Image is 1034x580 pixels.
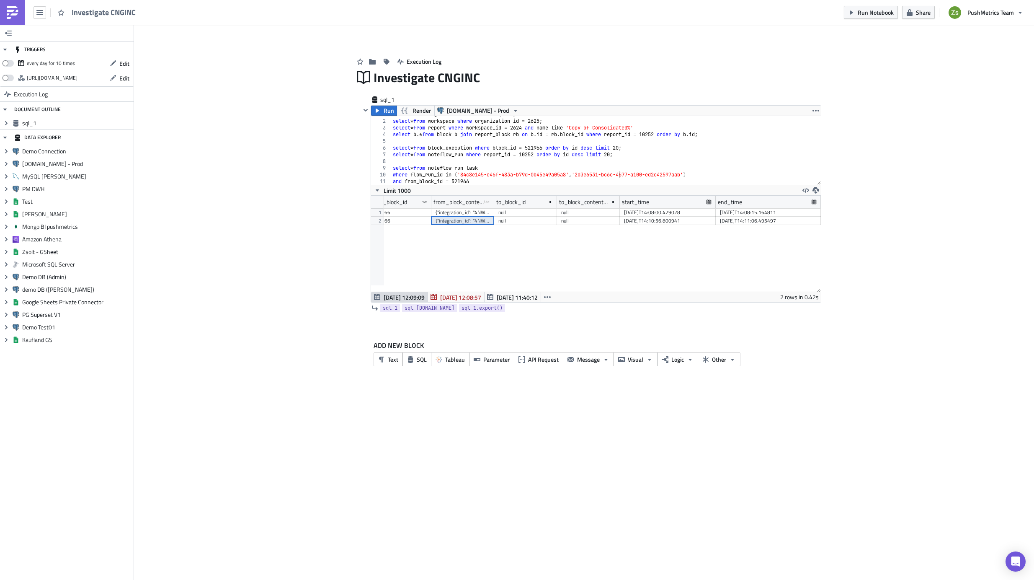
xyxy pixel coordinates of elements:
[22,210,132,218] span: [PERSON_NAME]
[428,292,485,302] button: [DATE] 12:08:57
[402,352,431,366] button: SQL
[948,5,962,20] img: Avatar
[361,105,371,115] button: Hide content
[718,196,742,208] div: end_time
[22,185,132,193] span: PM DWH
[436,217,490,225] div: {"integration_id": "4NWDva26zw", "workbook_id": "faa27fde-fc5b-4789-8fc7-ba43b3f90473", "view_id"...
[498,217,553,225] div: null
[14,87,48,102] span: Execution Log
[22,236,132,243] span: Amazon Athena
[561,208,616,217] div: null
[388,355,398,364] span: Text
[433,196,484,208] div: from_block_content_json
[27,72,77,84] div: https://pushmetrics.io/api/v1/report/75rQgxwlZ4/webhook?token=34bc62636e5846b3ad3f14158fa05be1
[436,208,490,217] div: {"integration_id": "4NWDva26zw", "workbook_id": "faa27fde-fc5b-4789-8fc7-ba43b3f90473", "view_id"...
[371,131,391,138] div: 4
[514,352,563,366] button: API Request
[371,196,407,208] div: from_block_id
[498,208,553,217] div: null
[371,124,391,131] div: 3
[698,352,740,366] button: Other
[614,352,658,366] button: Visual
[622,196,649,208] div: start_time
[384,106,394,116] span: Run
[371,171,391,178] div: 10
[484,292,541,302] button: [DATE] 11:40:12
[561,217,616,225] div: null
[577,355,600,364] span: Message
[22,198,132,205] span: Test
[371,151,391,158] div: 7
[844,6,898,19] button: Run Notebook
[374,340,815,350] label: ADD NEW BLOCK
[712,355,726,364] span: Other
[371,158,391,165] div: 8
[397,106,435,116] button: Render
[22,223,132,230] span: Mongo BI pushmetrics
[14,102,61,117] div: DOCUMENT OUTLINE
[720,217,817,225] div: [DATE]T14:11:06.495497
[624,208,712,217] div: [DATE]T14:08:00.429028
[1006,552,1026,572] div: Open Intercom Messenger
[383,304,397,312] span: sql_1
[384,293,425,302] span: [DATE] 12:09:09
[22,173,132,180] span: MySQL [PERSON_NAME]
[858,8,894,17] span: Run Notebook
[106,57,134,70] button: Edit
[22,311,132,318] span: PG Superset V1
[902,6,935,19] button: Share
[22,298,132,306] span: Google Sheets Private Connector
[417,355,427,364] span: SQL
[22,273,132,281] span: Demo DB (Admin)
[22,324,132,331] span: Demo Test01
[434,106,522,116] button: [DOMAIN_NAME] - Prod
[14,130,61,145] div: DATA EXPLORER
[780,292,819,302] div: 2 rows in 0.42s
[944,3,1028,22] button: PushMetrics Team
[371,165,391,171] div: 9
[528,355,559,364] span: API Request
[657,352,698,366] button: Logic
[371,178,391,185] div: 11
[119,59,129,68] span: Edit
[559,196,611,208] div: to_block_content_json
[497,293,538,302] span: [DATE] 11:40:12
[407,57,441,66] span: Execution Log
[6,6,19,19] img: PushMetrics
[720,208,817,217] div: [DATE]T14:08:15.164811
[483,355,510,364] span: Parameter
[445,355,465,364] span: Tableau
[22,148,132,155] span: Demo Connection
[496,196,526,208] div: to_block_id
[405,304,454,312] span: sql_[DOMAIN_NAME]
[373,217,427,225] div: 521966
[380,304,400,312] a: sql_1
[628,355,643,364] span: Visual
[967,8,1014,17] span: PushMetrics Team
[413,106,431,116] span: Render
[374,68,481,87] span: Investigate CNGINC
[371,292,428,302] button: [DATE] 12:09:09
[380,96,414,104] span: sql_1
[14,42,46,57] div: TRIGGERS
[374,352,403,366] button: Text
[22,160,132,168] span: [DOMAIN_NAME] - Prod
[371,138,391,145] div: 5
[371,106,397,116] button: Run
[563,352,614,366] button: Message
[393,55,446,68] button: Execution Log
[22,286,132,293] span: demo DB ([PERSON_NAME])
[371,145,391,151] div: 6
[22,119,132,127] span: sql_1
[371,185,414,195] button: Limit 1000
[459,304,505,312] a: sql_1.export()
[462,304,503,312] span: sql_1.export()
[119,74,129,83] span: Edit
[624,217,712,225] div: [DATE]T14:10:56.800941
[22,261,132,268] span: Microsoft SQL Server
[72,7,137,18] span: Investigate CNGINC
[431,352,469,366] button: Tableau
[440,293,481,302] span: [DATE] 12:08:57
[447,106,509,116] span: [DOMAIN_NAME] - Prod
[373,208,427,217] div: 521966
